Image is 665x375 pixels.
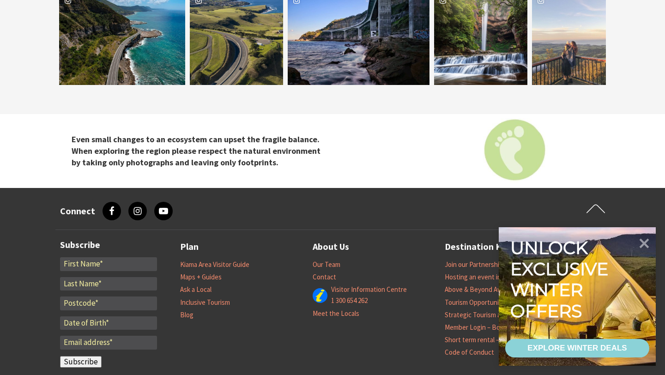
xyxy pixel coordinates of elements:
[445,272,565,282] a: Hosting an event in [GEOGRAPHIC_DATA]
[527,339,627,357] div: EXPLORE WINTER DEALS
[445,285,512,294] a: Above & Beyond Award
[445,260,529,269] a: Join our Partnership Program
[60,257,157,271] input: First Name*
[313,309,359,318] a: Meet the Locals
[60,206,95,217] h3: Connect
[445,335,563,357] a: Short term rental – [GEOGRAPHIC_DATA] Code of Conduct
[313,260,340,269] a: Our Team
[505,339,649,357] a: EXPLORE WINTER DEALS
[445,298,542,307] a: Tourism Opportunities Plan (TOP)
[180,285,212,294] a: Ask a Local
[60,336,157,350] input: Email address*
[60,316,157,330] input: Date of Birth*
[510,237,612,321] div: Unlock exclusive winter offers
[445,323,520,332] a: Member Login – BookEasy
[180,272,222,282] a: Maps + Guides
[180,260,249,269] a: Kiama Area Visitor Guide
[331,296,368,305] a: 1 300 654 262
[60,277,157,291] input: Last Name*
[60,239,157,250] h3: Subscribe
[331,285,407,294] a: Visitor Information Centre
[445,239,573,254] a: Destination Kiama Partnership
[60,296,157,310] input: Postcode*
[180,310,193,320] a: Blog
[313,239,349,254] a: About Us
[72,134,320,168] strong: Even small changes to an ecosystem can upset the fragile balance. When exploring the region pleas...
[180,298,230,307] a: Inclusive Tourism
[60,356,102,368] input: Subscribe
[313,272,336,282] a: Contact
[180,239,199,254] a: Plan
[445,310,544,320] a: Strategic Tourism and Events Plan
